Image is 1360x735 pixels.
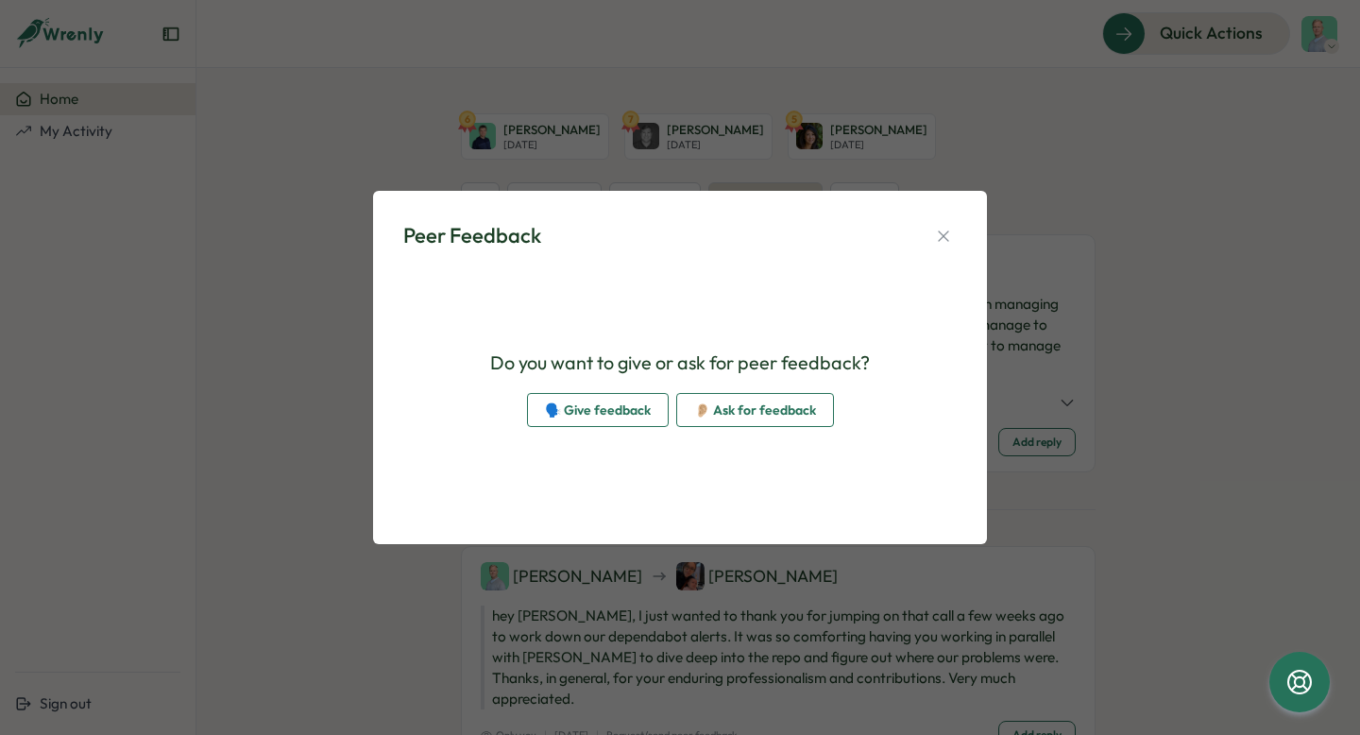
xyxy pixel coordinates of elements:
[545,394,651,426] span: 🗣️ Give feedback
[694,394,816,426] span: 👂🏼 Ask for feedback
[490,349,870,378] p: Do you want to give or ask for peer feedback?
[676,393,834,427] button: 👂🏼 Ask for feedback
[527,393,669,427] button: 🗣️ Give feedback
[403,221,541,250] div: Peer Feedback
